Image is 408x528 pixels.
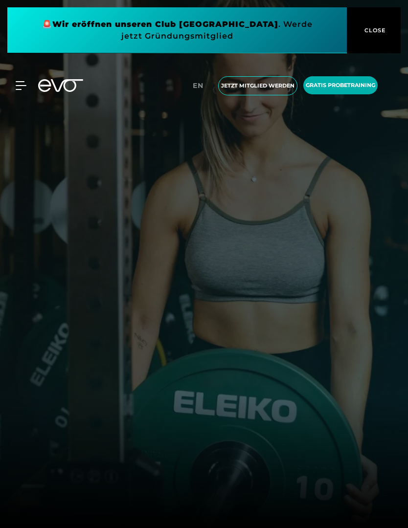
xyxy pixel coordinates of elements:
a: Jetzt Mitglied werden [215,76,300,95]
span: en [193,81,204,90]
span: CLOSE [362,26,386,35]
span: Gratis Probetraining [306,81,375,89]
a: en [193,80,209,91]
button: CLOSE [347,7,401,53]
span: Jetzt Mitglied werden [221,82,295,90]
a: Gratis Probetraining [300,76,381,95]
